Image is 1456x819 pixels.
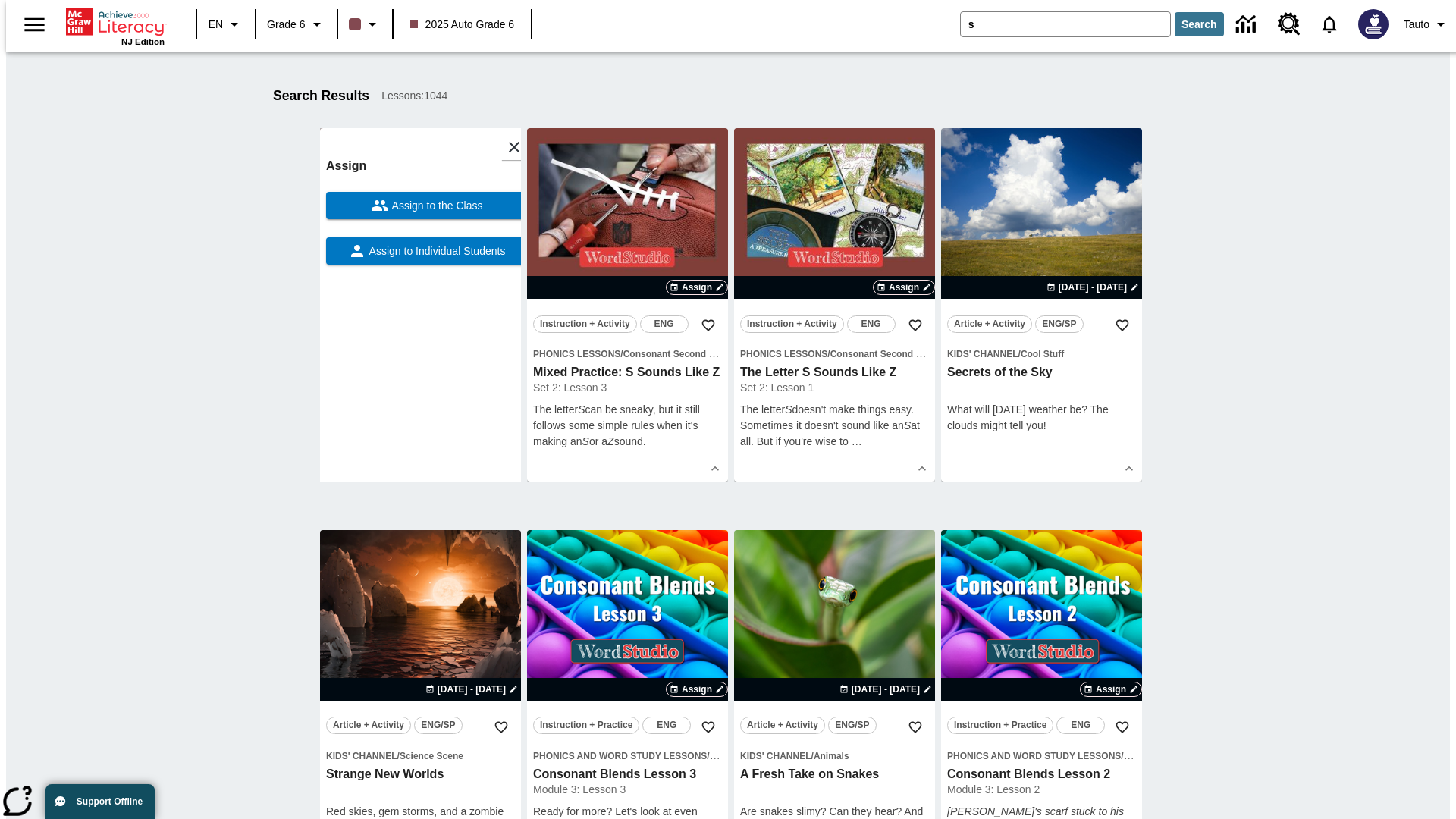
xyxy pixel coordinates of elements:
input: search field [961,12,1170,36]
span: Kids' Channel [740,751,811,761]
h6: Assign [326,155,527,177]
span: Article + Activity [333,717,404,733]
button: Profile/Settings [1398,11,1456,38]
span: ENG [861,316,881,332]
h3: The Letter S Sounds Like Z [740,365,929,381]
span: EN [209,17,223,33]
button: Show Details [911,457,934,480]
button: Select a new avatar [1349,5,1398,44]
span: Grade 6 [267,17,306,33]
div: lesson details [734,128,935,482]
button: ENG [640,315,689,333]
span: Cool Stuff [1021,349,1064,359]
img: Avatar [1358,9,1389,39]
button: Instruction + Activity [533,315,637,333]
span: Consonant Blends [710,751,790,761]
span: / [397,751,400,761]
em: S [582,435,589,447]
span: / [1018,349,1021,359]
span: … [852,435,862,447]
button: Grade: Grade 6, Select a grade [261,11,332,38]
button: Class color is dark brown. Change class color [343,11,388,38]
em: S [578,403,585,416]
span: Topic: Phonics and Word Study Lessons/Consonant Blends [947,748,1136,764]
span: Phonics and Word Study Lessons [947,751,1121,761]
button: Aug 24 - Aug 24 Choose Dates [422,682,521,696]
button: Show Details [1118,457,1141,480]
span: / [620,349,623,359]
div: lesson details [527,128,728,482]
span: ENG/SP [1042,316,1076,332]
h3: Mixed Practice: S Sounds Like Z [533,365,722,381]
span: ENG [1071,717,1090,733]
h1: Search Results [273,88,369,104]
em: Z [607,435,614,447]
h3: A Fresh Take on Snakes [740,767,929,783]
button: Article + Activity [740,717,825,734]
span: Phonics Lessons [533,349,620,359]
h3: Consonant Blends Lesson 2 [947,767,1136,783]
span: Assign [682,682,712,696]
p: The letter can be sneaky, but it still follows some simple rules when it's making an or a sound. [533,402,722,450]
span: ENG/SP [421,717,455,733]
button: Add to Favorites [902,312,929,339]
span: Consonant Second Sounds [623,349,742,359]
button: Open side menu [12,2,57,47]
p: The letter doesn't make things easy. Sometimes it doesn't sound like an at all. But if you're wis... [740,402,929,450]
div: lesson details [320,128,521,482]
span: Consonant Blends [1124,751,1204,761]
span: Assign [1096,682,1126,696]
h3: Secrets of the Sky [947,365,1136,381]
button: Article + Activity [947,315,1032,333]
span: Topic: Kids' Channel/Animals [740,748,929,764]
button: Close [501,134,527,160]
span: [DATE] - [DATE] [438,682,506,696]
button: Instruction + Activity [740,315,844,333]
span: Instruction + Activity [747,316,837,332]
button: Support Offline [45,784,155,819]
div: Home [66,5,165,46]
span: Assign [682,281,712,294]
span: Topic: Phonics Lessons/Consonant Second Sounds [533,346,722,362]
button: ENG/SP [414,717,463,734]
span: [DATE] - [DATE] [1059,281,1127,294]
button: Assign Choose Dates [873,280,935,295]
span: Topic: Phonics and Word Study Lessons/Consonant Blends [533,748,722,764]
span: / [1121,749,1134,761]
span: 2025 Auto Grade 6 [410,17,515,33]
span: Article + Activity [954,316,1025,332]
span: Kids' Channel [326,751,397,761]
button: Aug 22 - Aug 22 Choose Dates [1043,281,1142,294]
a: Home [66,7,165,37]
em: S [785,403,792,416]
span: Topic: Kids' Channel/Cool Stuff [947,346,1136,362]
button: ENG [642,717,691,734]
span: Consonant Second Sounds [830,349,949,359]
div: lesson details [941,128,1142,482]
span: Assign to the Class [389,198,483,214]
button: Assign Choose Dates [666,280,728,295]
span: Lessons : 1044 [381,88,447,104]
button: Add to Favorites [695,312,722,339]
button: Assign to the Class [326,192,527,219]
span: Science Scene [400,751,463,761]
button: Search [1175,12,1224,36]
button: Language: EN, Select a language [202,11,250,38]
a: Resource Center, Will open in new tab [1269,4,1310,45]
button: Add to Favorites [1109,312,1136,339]
button: Assign Choose Dates [666,682,728,697]
button: Instruction + Practice [947,717,1053,734]
span: Tauto [1404,17,1429,33]
button: Article + Activity [326,717,411,734]
span: / [707,749,720,761]
span: ENG [654,316,674,332]
span: Support Offline [77,796,143,807]
span: Assign to Individual Students [366,243,506,259]
span: Kids' Channel [947,349,1018,359]
span: Instruction + Practice [540,717,632,733]
span: Instruction + Practice [954,717,1046,733]
button: Aug 26 - Aug 26 Choose Dates [836,682,935,696]
a: Notifications [1310,5,1349,44]
button: Instruction + Practice [533,717,639,734]
span: / [811,751,814,761]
